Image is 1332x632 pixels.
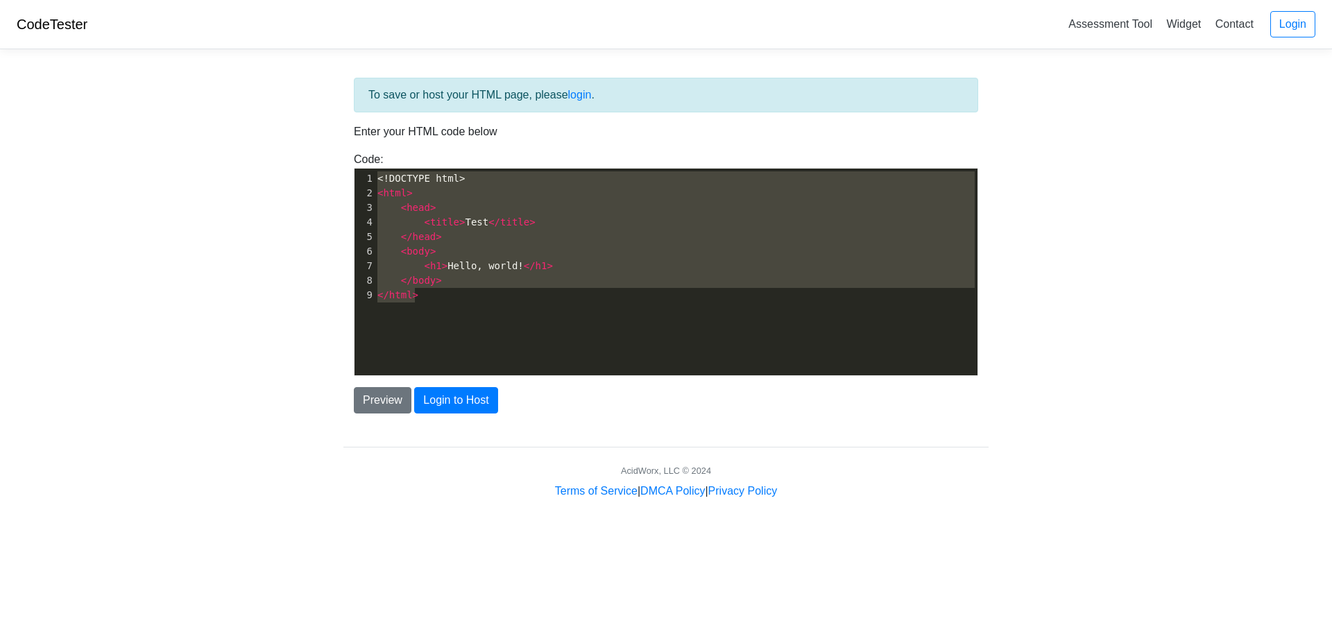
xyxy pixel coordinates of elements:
[568,89,592,101] a: login
[354,78,978,112] div: To save or host your HTML page, please .
[355,273,375,288] div: 8
[640,485,705,497] a: DMCA Policy
[430,246,436,257] span: >
[430,202,436,213] span: >
[413,231,436,242] span: head
[424,260,429,271] span: <
[401,275,413,286] span: </
[708,485,778,497] a: Privacy Policy
[414,387,497,413] button: Login to Host
[401,246,407,257] span: <
[355,215,375,230] div: 4
[343,151,989,376] div: Code:
[383,187,407,198] span: html
[407,187,412,198] span: >
[424,216,429,228] span: <
[355,259,375,273] div: 7
[459,216,465,228] span: >
[555,483,777,499] div: | |
[354,123,978,140] p: Enter your HTML code below
[389,289,413,300] span: html
[407,246,430,257] span: body
[377,260,553,271] span: Hello, world!
[524,260,536,271] span: </
[500,216,529,228] span: title
[621,464,711,477] div: AcidWorx, LLC © 2024
[377,289,389,300] span: </
[536,260,547,271] span: h1
[355,171,375,186] div: 1
[377,187,383,198] span: <
[377,173,465,184] span: <!DOCTYPE html>
[529,216,535,228] span: >
[547,260,552,271] span: >
[436,231,441,242] span: >
[355,200,375,215] div: 3
[1270,11,1315,37] a: Login
[407,202,430,213] span: head
[355,288,375,302] div: 9
[354,387,411,413] button: Preview
[555,485,638,497] a: Terms of Service
[436,275,441,286] span: >
[401,202,407,213] span: <
[17,17,87,32] a: CodeTester
[355,244,375,259] div: 6
[442,260,447,271] span: >
[355,230,375,244] div: 5
[1210,12,1259,35] a: Contact
[377,216,536,228] span: Test
[430,260,442,271] span: h1
[1161,12,1206,35] a: Widget
[488,216,500,228] span: </
[355,186,375,200] div: 2
[430,216,459,228] span: title
[401,231,413,242] span: </
[1063,12,1158,35] a: Assessment Tool
[413,275,436,286] span: body
[413,289,418,300] span: >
